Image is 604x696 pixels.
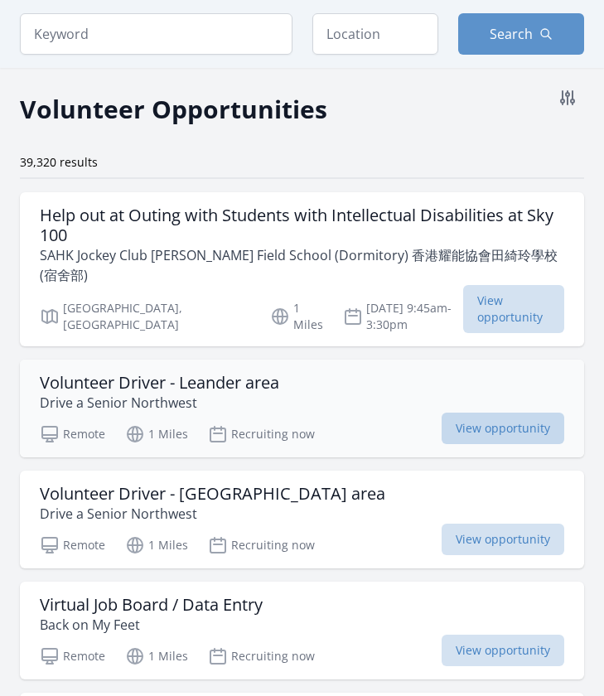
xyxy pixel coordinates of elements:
[270,300,323,333] p: 1 Miles
[40,484,385,504] h3: Volunteer Driver - [GEOGRAPHIC_DATA] area
[40,393,279,413] p: Drive a Senior Northwest
[490,24,533,44] span: Search
[20,582,584,679] a: Virtual Job Board / Data Entry Back on My Feet Remote 1 Miles Recruiting now View opportunity
[40,646,105,666] p: Remote
[343,300,463,333] p: [DATE] 9:45am-3:30pm
[208,646,315,666] p: Recruiting now
[20,360,584,457] a: Volunteer Driver - Leander area Drive a Senior Northwest Remote 1 Miles Recruiting now View oppor...
[20,154,98,170] span: 39,320 results
[463,285,564,333] span: View opportunity
[40,424,105,444] p: Remote
[20,90,327,128] h2: Volunteer Opportunities
[40,504,385,524] p: Drive a Senior Northwest
[208,424,315,444] p: Recruiting now
[125,646,188,666] p: 1 Miles
[442,635,564,666] span: View opportunity
[40,615,263,635] p: Back on My Feet
[208,535,315,555] p: Recruiting now
[20,13,292,55] input: Keyword
[442,524,564,555] span: View opportunity
[40,595,263,615] h3: Virtual Job Board / Data Entry
[20,192,584,346] a: Help out at Outing with Students with Intellectual Disabilities at Sky 100 SAHK Jockey Club [PERS...
[40,300,250,333] p: [GEOGRAPHIC_DATA], [GEOGRAPHIC_DATA]
[125,535,188,555] p: 1 Miles
[40,535,105,555] p: Remote
[458,13,584,55] button: Search
[442,413,564,444] span: View opportunity
[40,373,279,393] h3: Volunteer Driver - Leander area
[40,245,564,285] p: SAHK Jockey Club [PERSON_NAME] Field School (Dormitory) 香港耀能協會田綺玲學校(宿舍部)
[20,471,584,568] a: Volunteer Driver - [GEOGRAPHIC_DATA] area Drive a Senior Northwest Remote 1 Miles Recruiting now ...
[312,13,438,55] input: Location
[40,205,564,245] h3: Help out at Outing with Students with Intellectual Disabilities at Sky 100
[125,424,188,444] p: 1 Miles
